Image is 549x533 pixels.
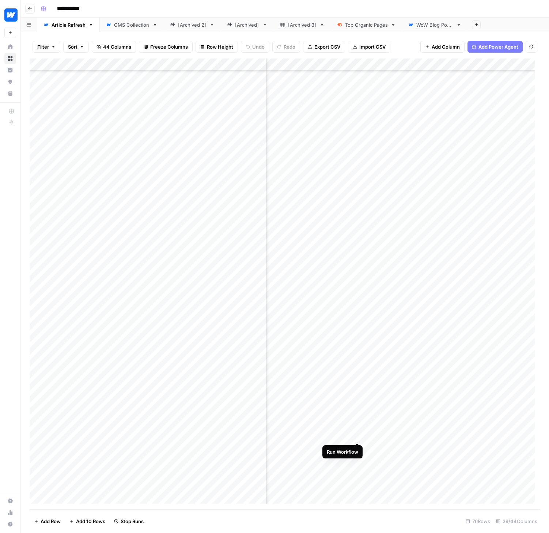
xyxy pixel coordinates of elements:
a: Article Refresh [37,18,100,32]
div: WoW Blog Posts [416,21,453,29]
button: Freeze Columns [139,41,193,53]
span: Stop Runs [121,518,144,525]
div: 76 Rows [463,515,493,527]
span: Add 10 Rows [76,518,105,525]
span: 44 Columns [103,43,131,50]
img: Webflow Logo [4,8,18,22]
button: 44 Columns [92,41,136,53]
span: Add Column [432,43,460,50]
div: 39/44 Columns [493,515,540,527]
span: Freeze Columns [150,43,188,50]
a: Opportunities [4,76,16,88]
span: Undo [252,43,265,50]
button: Add Power Agent [467,41,523,53]
span: Filter [37,43,49,50]
a: [Archived 3] [274,18,331,32]
a: Browse [4,53,16,64]
a: Home [4,41,16,53]
button: Filter [33,41,60,53]
button: Redo [272,41,300,53]
div: Top Organic Pages [345,21,388,29]
button: Help + Support [4,518,16,530]
div: CMS Collection [114,21,149,29]
button: Import CSV [348,41,390,53]
button: Workspace: Webflow [4,6,16,24]
a: CMS Collection [100,18,164,32]
div: [Archived 2] [178,21,207,29]
button: Add Row [30,515,65,527]
button: Undo [241,41,269,53]
a: WoW Blog Posts [402,18,467,32]
span: Row Height [207,43,233,50]
span: Add Power Agent [478,43,518,50]
div: [Archived 3] [288,21,317,29]
a: Usage [4,507,16,518]
button: Sort [63,41,89,53]
a: Insights [4,64,16,76]
button: Row Height [196,41,238,53]
a: [Archived] [221,18,274,32]
button: Export CSV [303,41,345,53]
span: Redo [284,43,295,50]
a: Top Organic Pages [331,18,402,32]
button: Add Column [420,41,465,53]
span: Add Row [41,518,61,525]
div: Article Refresh [52,21,86,29]
a: Settings [4,495,16,507]
span: Sort [68,43,77,50]
div: [Archived] [235,21,260,29]
button: Add 10 Rows [65,515,110,527]
button: Stop Runs [110,515,148,527]
div: Run Workflow [327,448,358,455]
a: [Archived 2] [164,18,221,32]
a: Your Data [4,88,16,99]
span: Export CSV [314,43,340,50]
span: Import CSV [359,43,386,50]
